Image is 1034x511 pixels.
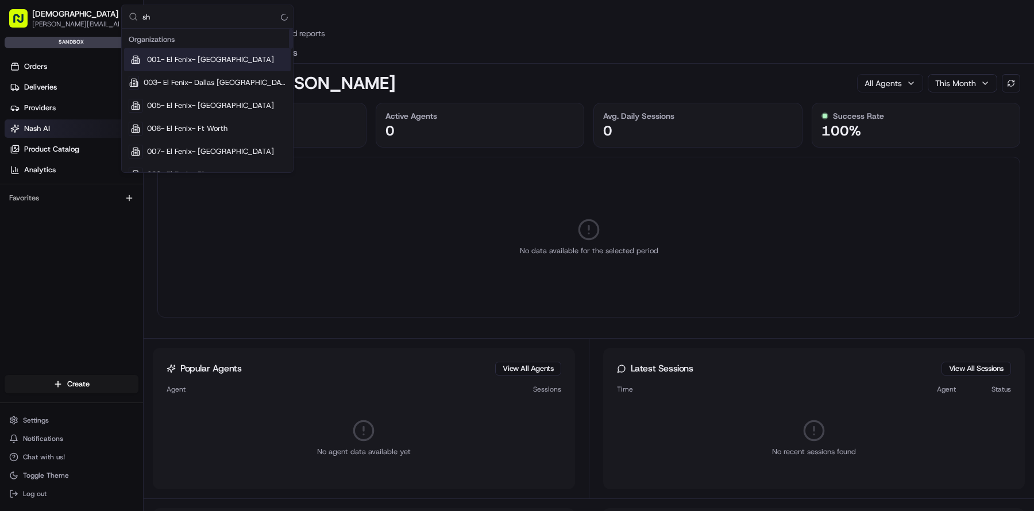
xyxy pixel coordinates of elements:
div: 💻 [97,168,106,177]
a: View All Agents [503,363,553,374]
p: No recent sessions found [772,447,856,457]
span: Nash AI [24,123,50,134]
h3: Popular Agents [180,364,241,373]
div: Organizations [124,31,291,48]
span: Create [67,379,90,389]
span: Chat with us! [23,452,65,462]
div: Status [965,385,1011,394]
input: Clear [30,74,190,86]
a: Powered byPylon [81,194,139,203]
h3: Latest Sessions [631,364,693,373]
span: Success Rate [833,110,884,122]
span: 100% [821,122,861,140]
div: Start new chat [39,110,188,121]
a: Product Catalog [5,140,143,158]
span: Avg. Daily Sessions [603,110,674,122]
span: 001- El Fenix- [GEOGRAPHIC_DATA] [147,55,274,65]
a: 💻API Documentation [92,162,189,183]
span: Product Catalog [24,144,79,154]
a: View All Sessions [949,363,1004,374]
div: Sessions [504,385,561,394]
img: Nash [11,11,34,34]
button: Settings [5,412,138,428]
div: We're available if you need us! [39,121,145,130]
span: 0 [385,122,395,140]
span: Knowledge Base [23,167,88,178]
div: Agent [167,385,495,394]
button: All Agents [857,74,923,92]
a: Providers [5,99,143,117]
span: Notifications [23,434,63,443]
button: [DEMOGRAPHIC_DATA] [32,8,118,20]
span: Pylon [114,195,139,203]
button: Refresh data [1002,74,1020,92]
p: Welcome 👋 [11,46,209,64]
span: Log out [23,489,47,498]
img: 1736555255976-a54dd68f-1ca7-489b-9aae-adbdc363a1c4 [11,110,32,130]
button: [PERSON_NAME][EMAIL_ADDRESS][DOMAIN_NAME] [32,20,131,29]
p: No data available for the selected period [520,246,658,256]
span: 005- El Fenix- [GEOGRAPHIC_DATA] [147,100,274,111]
a: Orders [5,57,143,76]
a: Deliveries [5,78,143,96]
span: Settings [23,416,49,425]
p: No agent data available yet [317,447,411,457]
button: Log out [5,486,138,502]
span: 0 [603,122,612,140]
div: sandbox [5,37,138,48]
button: View All Agents [495,362,561,375]
button: Create [5,375,138,393]
span: Deliveries [24,82,57,92]
span: Toggle Theme [23,471,69,480]
span: Active Agents [385,110,437,122]
div: Favorites [5,189,138,207]
div: 📗 [11,168,21,177]
button: Chat with us! [5,449,138,465]
a: Analytics [5,161,143,179]
span: All Agents [865,78,902,89]
a: 📗Knowledge Base [7,162,92,183]
div: Agent [746,385,956,394]
span: API Documentation [109,167,184,178]
button: [DEMOGRAPHIC_DATA][PERSON_NAME][EMAIL_ADDRESS][DOMAIN_NAME] [5,5,119,32]
a: Nash AI [5,119,143,138]
span: Orders [24,61,47,72]
button: Notifications [5,431,138,447]
span: 003- El Fenix- Dallas [GEOGRAPHIC_DATA][PERSON_NAME] [144,78,286,88]
input: Search... [142,5,286,28]
div: Suggestions [122,29,293,172]
span: Providers [24,103,56,113]
button: Toggle Theme [5,467,138,483]
div: Time [617,385,737,394]
span: 007- El Fenix- [GEOGRAPHIC_DATA] [147,146,274,157]
button: Start new chat [195,113,209,127]
button: View All Sessions [942,362,1011,375]
span: Analytics [24,165,56,175]
span: 008- El Fenix- Plano [147,169,216,180]
span: 006- El Fenix- Ft Worth [147,123,227,134]
span: This Month [935,78,976,89]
